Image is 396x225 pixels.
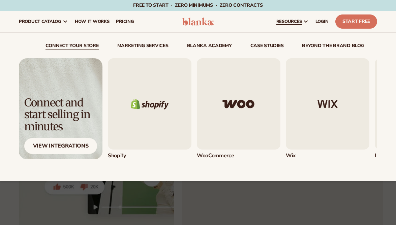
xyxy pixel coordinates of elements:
[45,43,99,50] a: connect your store
[108,58,191,150] img: Shopify logo.
[108,152,191,159] div: Shopify
[19,19,61,24] span: product catalog
[71,11,113,32] a: How It Works
[250,43,284,50] a: case studies
[19,58,102,159] a: Light background with shadow. Connect and start selling in minutes View Integrations
[302,43,364,50] a: beyond the brand blog
[335,14,377,29] a: Start Free
[108,58,191,159] div: 1 / 5
[273,11,312,32] a: resources
[19,58,102,159] img: Light background with shadow.
[286,58,369,159] a: Wix logo. Wix
[312,11,332,32] a: LOGIN
[286,152,369,159] div: Wix
[24,138,97,154] div: View Integrations
[16,11,71,32] a: product catalog
[197,58,280,159] a: Woo commerce logo. WooCommerce
[24,97,97,133] div: Connect and start selling in minutes
[116,19,134,24] span: pricing
[197,58,280,159] div: 2 / 5
[197,152,280,159] div: WooCommerce
[75,19,110,24] span: How It Works
[133,2,263,8] span: Free to start · ZERO minimums · ZERO contracts
[286,58,369,150] img: Wix logo.
[187,43,232,50] a: Blanka Academy
[108,58,191,159] a: Shopify logo. Shopify
[113,11,137,32] a: pricing
[315,19,329,24] span: LOGIN
[182,18,214,26] img: logo
[276,19,302,24] span: resources
[286,58,369,159] div: 3 / 5
[117,43,169,50] a: Marketing services
[197,58,280,150] img: Woo commerce logo.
